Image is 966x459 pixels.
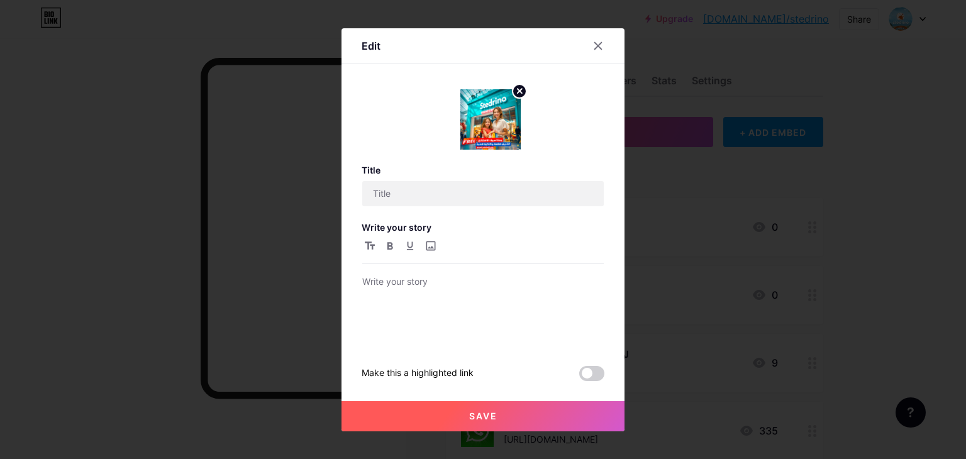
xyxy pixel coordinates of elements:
input: Title [362,181,604,206]
h3: Write your story [362,222,604,233]
div: Make this a highlighted link [362,366,474,381]
button: Save [341,401,625,431]
h3: Title [362,165,604,175]
span: Save [469,411,497,421]
div: Edit [362,38,380,53]
img: link_thumbnail [460,89,521,150]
